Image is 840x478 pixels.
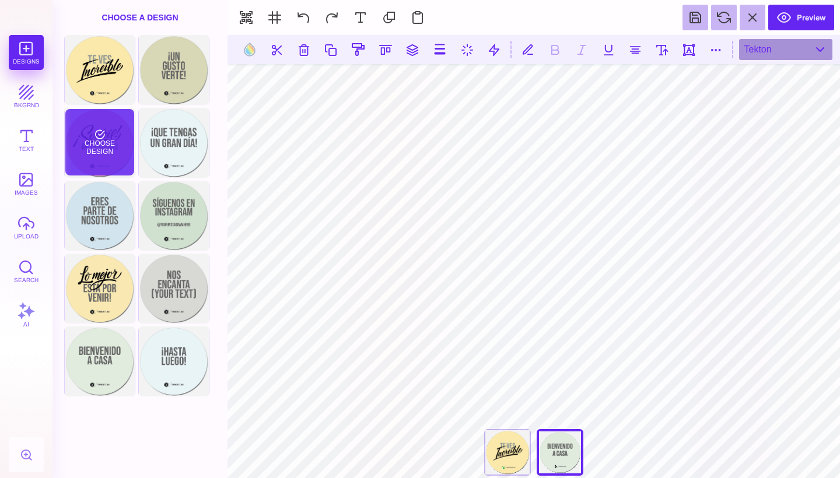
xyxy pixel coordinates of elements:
[9,166,44,201] button: images
[9,297,44,332] button: AI
[9,254,44,289] button: Search
[9,210,44,245] button: upload
[9,79,44,114] button: bkgrnd
[768,5,834,30] button: Preview
[9,122,44,157] button: Text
